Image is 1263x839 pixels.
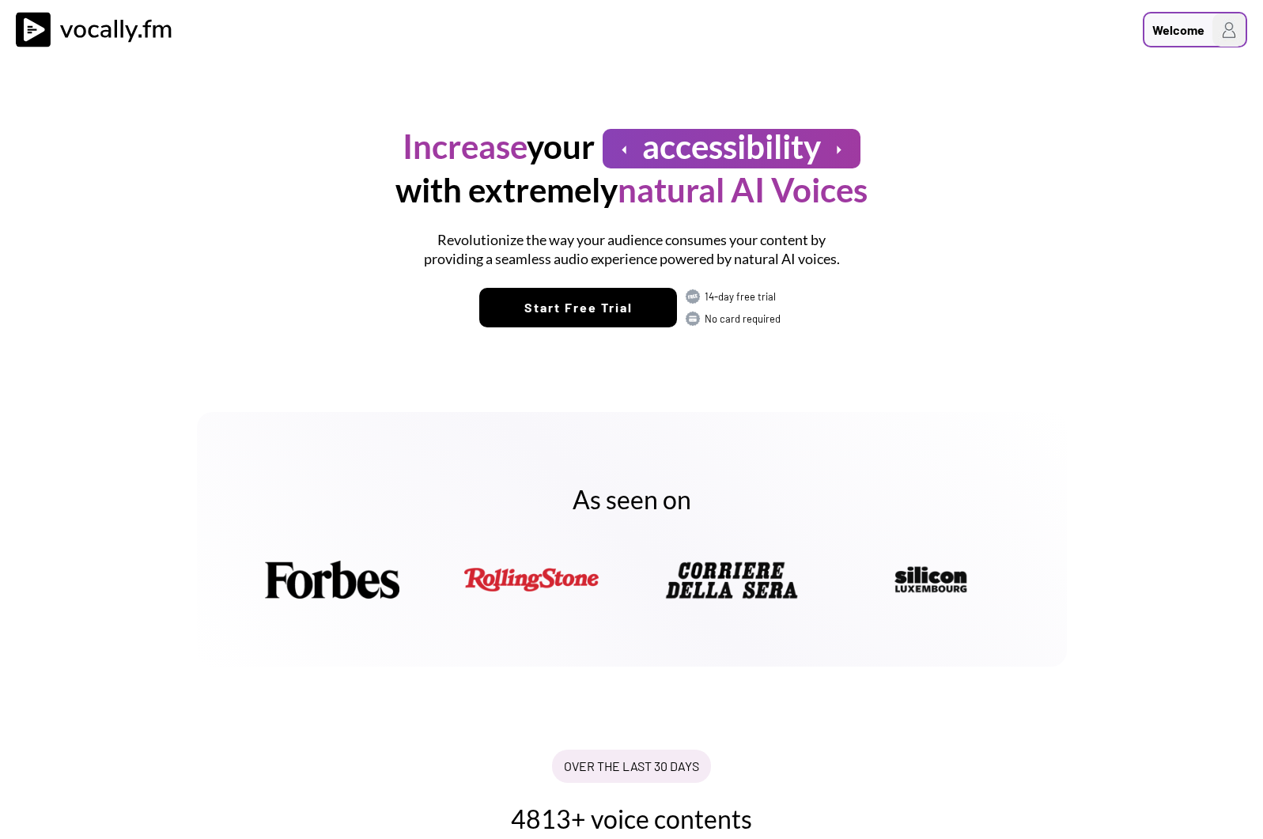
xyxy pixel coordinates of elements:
div: Welcome [1152,21,1204,40]
div: OVER THE LAST 30 DAYS [564,758,699,775]
img: vocally%20logo.svg [16,12,182,47]
h2: 4813+ voice contents [316,803,948,836]
img: CARD.svg [685,311,701,327]
font: Increase [403,127,527,166]
h2: As seen on [248,483,1015,516]
h1: with extremely [395,168,868,212]
button: arrow_left [614,140,634,160]
button: arrow_right [829,140,849,160]
div: No card required [705,312,784,326]
button: Start Free Trial [479,288,677,327]
img: silicon_logo_MINIMUMsize_web.png [864,552,998,607]
img: FREE.svg [685,289,701,304]
img: rolling.png [464,552,599,607]
h1: your [403,125,595,168]
img: Corriere-della-Sera-LOGO-FAT-2.webp [664,552,799,607]
h1: Revolutionize the way your audience consumes your content by providing a seamless audio experienc... [414,231,849,268]
div: 14-day free trial [705,289,784,304]
img: Profile%20Placeholder.png [1212,13,1246,47]
img: Forbes.png [265,552,399,607]
font: natural AI Voices [618,170,868,210]
h1: accessibility [642,125,821,168]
